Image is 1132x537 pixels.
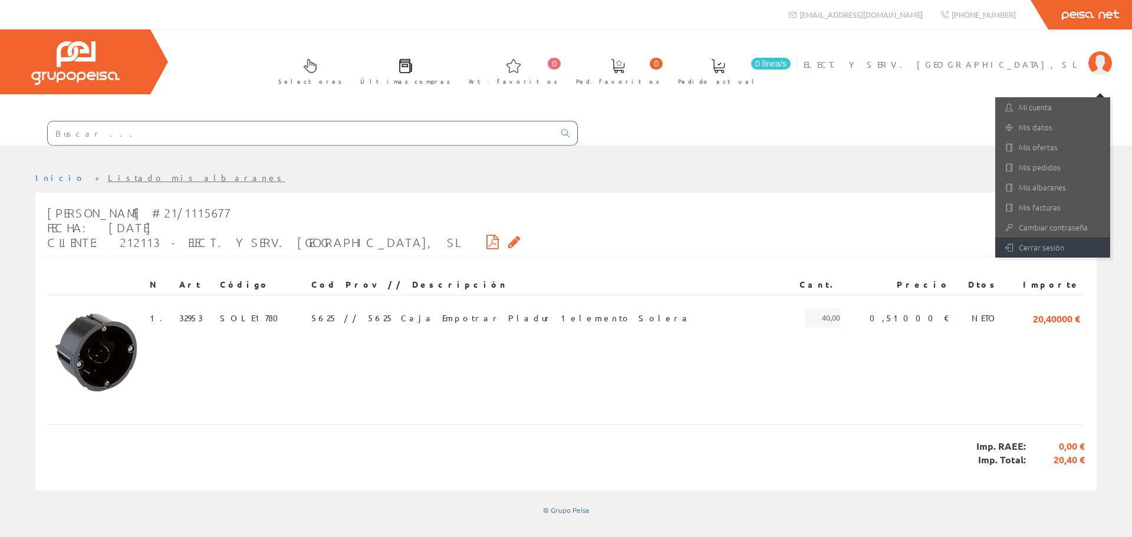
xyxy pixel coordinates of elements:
a: Mis datos [995,117,1110,137]
span: 0,00 € [1026,440,1085,453]
th: Art [175,274,215,295]
a: Selectores [266,49,348,92]
input: Buscar ... [48,121,554,145]
a: Mis albaranes [995,177,1110,197]
span: 0 [650,58,663,70]
a: Mis ofertas [995,137,1110,157]
i: Descargar PDF [486,238,499,246]
img: Foto artículo (150x150) [52,308,140,396]
a: 0 línea/s Pedido actual [666,49,794,92]
div: © Grupo Peisa [35,505,1097,515]
span: SOLE1780 [220,308,285,328]
a: . [160,312,170,323]
th: Código [215,274,307,295]
th: Importe [1003,274,1085,295]
span: Art. favoritos [469,75,558,87]
th: Precio [845,274,955,295]
div: Imp. RAEE: Imp. Total: [47,424,1085,482]
span: Selectores [278,75,342,87]
span: 20,40 € [1026,453,1085,467]
a: Cambiar contraseña [995,218,1110,238]
th: N [145,274,175,295]
span: 0 [548,58,561,70]
a: Mis pedidos [995,157,1110,177]
span: [PHONE_NUMBER] [952,9,1016,19]
a: Listado mis albaranes [108,172,285,183]
a: Últimas compras [348,49,456,92]
a: Mis facturas [995,197,1110,218]
a: Cerrar sesión [995,238,1110,258]
span: Últimas compras [360,75,450,87]
a: Mi cuenta [995,97,1110,117]
span: 1 [150,308,170,328]
span: [PERSON_NAME] #21/1115677 Fecha: [DATE] Cliente: 212113 - ELECT. Y SERV. [GEOGRAPHIC_DATA], SL [47,206,458,249]
span: Ped. favoritos [576,75,660,87]
th: Cod Prov // Descripción [307,274,784,295]
th: Cant. [784,274,845,295]
span: 32953 [179,308,203,328]
span: Pedido actual [678,75,758,87]
th: Dtos [955,274,1003,295]
span: 0 línea/s [751,58,791,70]
span: ELECT. Y SERV. [GEOGRAPHIC_DATA], SL [804,58,1082,70]
span: 20,40000 € [1033,308,1080,328]
span: 5625 // 5625 Caja Empotrar Pladur 1elemento Solera [311,308,692,328]
span: NETO [972,308,999,328]
a: Inicio [35,172,85,183]
img: Grupo Peisa [31,41,120,85]
i: Solicitar por email copia firmada [508,238,521,246]
span: 40,00 [805,308,840,328]
a: ELECT. Y SERV. [GEOGRAPHIC_DATA], SL [804,49,1112,60]
span: [EMAIL_ADDRESS][DOMAIN_NAME] [799,9,923,19]
span: 0,51000 € [870,308,950,328]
